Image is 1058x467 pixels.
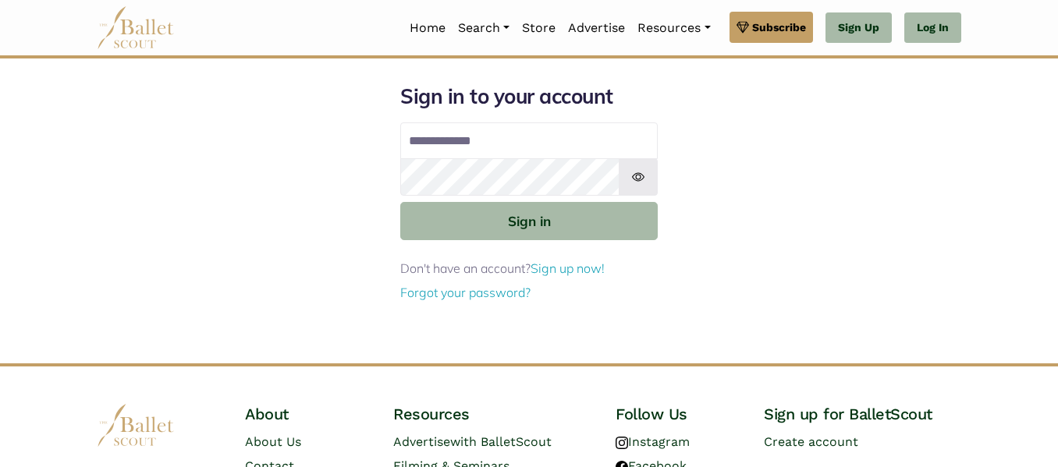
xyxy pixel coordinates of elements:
a: Create account [764,434,858,449]
a: Instagram [616,434,690,449]
span: Subscribe [752,19,806,36]
a: Subscribe [730,12,813,43]
a: Store [516,12,562,44]
button: Sign in [400,202,658,240]
img: gem.svg [737,19,749,36]
a: Forgot your password? [400,285,531,300]
a: Home [403,12,452,44]
a: About Us [245,434,301,449]
h1: Sign in to your account [400,83,658,110]
a: Log In [904,12,961,44]
span: with BalletScout [450,434,552,449]
a: Sign up now! [531,260,605,276]
a: Resources [631,12,716,44]
img: instagram logo [616,437,628,449]
h4: Resources [393,404,591,424]
h4: Follow Us [616,404,739,424]
a: Advertisewith BalletScout [393,434,552,449]
h4: Sign up for BalletScout [764,404,961,424]
a: Search [452,12,516,44]
h4: About [245,404,368,424]
p: Don't have an account? [400,259,658,279]
a: Advertise [562,12,631,44]
img: logo [97,404,175,447]
a: Sign Up [825,12,892,44]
